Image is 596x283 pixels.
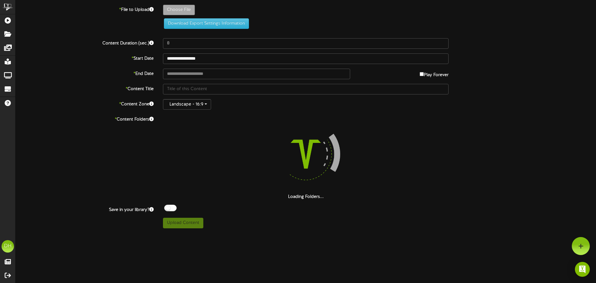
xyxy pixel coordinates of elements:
[11,114,158,123] label: Content Folders
[163,84,449,94] input: Title of this Content
[288,194,324,199] strong: Loading Folders...
[575,262,590,277] div: Open Intercom Messenger
[163,99,211,110] button: Landscape - 16:9
[11,99,158,107] label: Content Zone
[11,5,158,13] label: File to Upload
[11,38,158,47] label: Content Duration (sec.)
[2,240,14,253] div: DH
[420,72,424,76] input: Play Forever
[11,205,158,213] label: Save in your library?
[11,53,158,62] label: Start Date
[161,21,249,26] a: Download Export Settings Information
[420,69,449,78] label: Play Forever
[11,69,158,77] label: End Date
[164,18,249,29] button: Download Export Settings Information
[163,218,203,228] button: Upload Content
[266,114,345,194] img: loading-spinner-4.png
[11,84,158,92] label: Content Title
